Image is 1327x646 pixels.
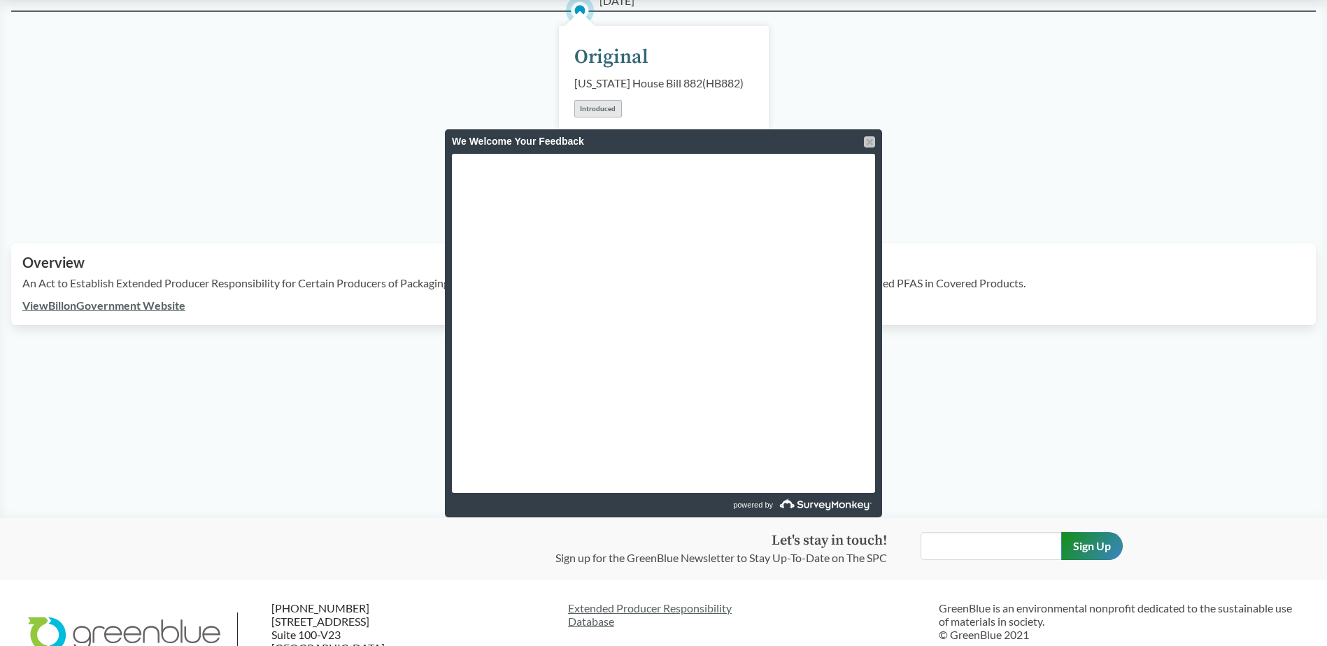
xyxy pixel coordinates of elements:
[574,75,744,92] div: [US_STATE] House Bill 882 ( HB882 )
[574,43,648,72] div: Original
[22,275,1305,292] p: An Act to Establish Extended Producer Responsibility for Certain Producers of Packaging Materials...
[22,254,1305,271] h2: Overview
[568,601,928,628] a: Extended Producer ResponsibilityDatabase
[772,532,887,550] strong: Let's stay in touch!
[1061,532,1123,560] input: Sign Up
[665,493,875,517] a: powered by
[574,100,622,117] div: Introduced
[733,493,773,517] span: powered by
[452,129,875,154] div: We Welcome Your Feedback
[939,601,1299,642] p: GreenBlue is an environmental nonprofit dedicated to the sustainable use of materials in society....
[22,299,185,312] a: ViewBillonGovernment Website
[555,550,887,566] p: Sign up for the GreenBlue Newsletter to Stay Up-To-Date on The SPC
